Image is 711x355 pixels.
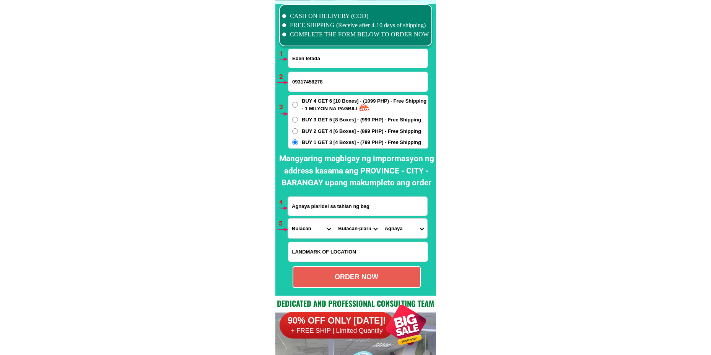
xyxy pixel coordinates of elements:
[282,21,429,30] li: FREE SHIPPING (Receive after 4-10 days of shipping)
[288,219,334,238] select: Select province
[288,197,427,216] input: Input address
[279,72,288,82] h6: 2
[381,219,427,238] select: Select commune
[302,139,421,146] span: BUY 1 GET 3 [4 Boxes] - (799 PHP) - Free Shipping
[288,242,428,262] input: Input LANDMARKOFLOCATION
[279,198,288,208] h6: 4
[288,72,428,92] input: Input phone_number
[292,117,298,123] input: BUY 3 GET 5 [8 Boxes] - (999 PHP) - Free Shipping
[302,128,421,135] span: BUY 2 GET 4 [6 Boxes] - (899 PHP) - Free Shipping
[280,315,394,327] h6: 90% OFF ONLY [DATE]!
[280,327,394,335] h6: + FREE SHIP | Limited Quantily
[275,298,436,309] h2: Dedicated and professional consulting team
[288,49,428,68] input: Input full_name
[277,153,436,189] h2: Mangyaring magbigay ng impormasyon ng address kasama ang PROVINCE - CITY - BARANGAY upang makumpl...
[279,102,288,112] h6: 3
[302,97,428,112] span: BUY 4 GET 6 [10 Boxes] - (1099 PHP) - Free Shipping - 1 MILYON NA PAGBILI
[292,102,298,108] input: BUY 4 GET 6 [10 Boxes] - (1099 PHP) - Free Shipping - 1 MILYON NA PAGBILI
[302,116,421,124] span: BUY 3 GET 5 [8 Boxes] - (999 PHP) - Free Shipping
[292,128,298,134] input: BUY 2 GET 4 [6 Boxes] - (899 PHP) - Free Shipping
[279,219,288,229] h6: 5
[334,219,381,238] select: Select district
[292,139,298,145] input: BUY 1 GET 3 [4 Boxes] - (799 PHP) - Free Shipping
[293,272,420,282] div: ORDER NOW
[282,30,429,39] li: COMPLETE THE FORM BELOW TO ORDER NOW
[282,11,429,21] li: CASH ON DELIVERY (COD)
[279,49,288,59] h6: 1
